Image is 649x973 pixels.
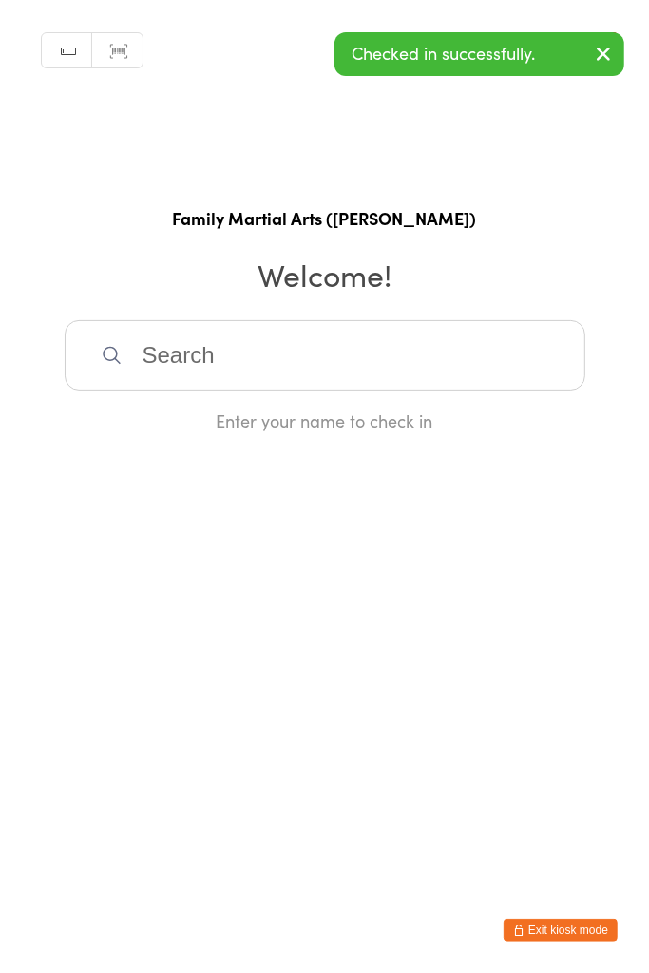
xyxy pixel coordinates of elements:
[19,206,630,230] h1: Family Martial Arts ([PERSON_NAME])
[65,409,585,432] div: Enter your name to check in
[504,919,618,942] button: Exit kiosk mode
[334,32,624,76] div: Checked in successfully.
[65,320,585,391] input: Search
[19,253,630,296] h2: Welcome!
